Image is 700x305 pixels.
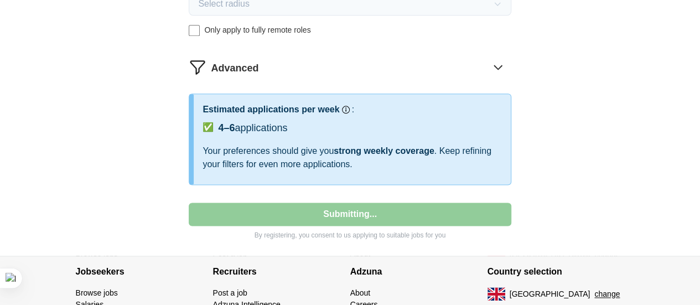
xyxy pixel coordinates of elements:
[203,121,214,134] span: ✅
[488,256,625,287] h4: Country selection
[334,146,434,156] span: strong weekly coverage
[510,288,590,300] span: [GEOGRAPHIC_DATA]
[352,103,354,116] h3: :
[204,24,310,36] span: Only apply to fully remote roles
[488,287,505,301] img: UK flag
[594,288,620,300] button: change
[189,203,511,226] button: Submitting...
[189,58,206,76] img: filter
[189,230,511,240] p: By registering, you consent to us applying to suitable jobs for you
[350,288,371,297] a: About
[218,122,235,133] span: 4–6
[189,25,200,36] input: Only apply to fully remote roles
[218,121,287,136] div: applications
[211,61,258,76] span: Advanced
[213,288,247,297] a: Post a job
[203,144,501,171] div: Your preferences should give you . Keep refining your filters for even more applications.
[203,103,339,116] h3: Estimated applications per week
[76,288,118,297] a: Browse jobs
